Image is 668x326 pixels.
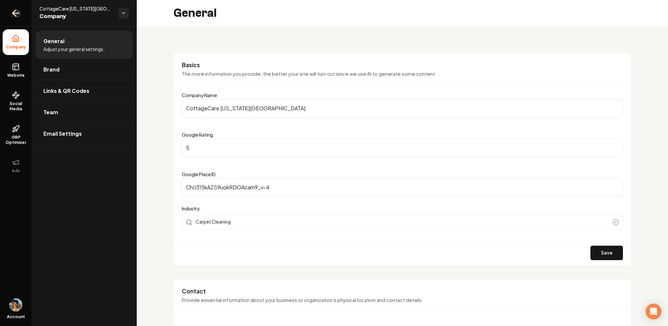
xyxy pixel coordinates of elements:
[43,87,89,95] span: Links & QR Codes
[5,73,27,78] span: Website
[182,287,623,295] h3: Contact
[39,5,113,12] span: CottageCare [US_STATE][GEOGRAPHIC_DATA]
[3,58,29,83] a: Website
[3,44,29,50] span: Company
[43,37,64,45] span: General
[182,171,216,177] label: Google Place ID
[43,66,60,73] span: Brand
[43,108,58,116] span: Team
[36,59,133,80] a: Brand
[7,314,25,319] span: Account
[9,298,22,312] img: Aditya Nair
[182,61,623,69] h3: Basics
[36,123,133,144] a: Email Settings
[43,46,105,52] span: Adjust your general settings.
[39,12,113,21] span: Company
[3,120,29,150] a: GBP Optimizer
[3,101,29,112] span: Social Media
[3,135,29,145] span: GBP Optimizer
[174,7,217,20] h2: General
[646,304,661,319] div: Open Intercom Messenger
[9,298,22,312] button: Open user button
[182,99,623,118] input: Company Name
[3,86,29,117] a: Social Media
[182,139,623,157] input: Google Rating
[43,130,82,138] span: Email Settings
[182,92,217,98] label: Company Name
[3,153,29,179] button: Ads
[36,102,133,123] a: Team
[182,132,213,138] label: Google Rating
[182,204,623,212] label: Industry
[590,246,623,260] button: Save
[9,168,23,174] span: Ads
[182,178,623,197] input: Google Place ID
[182,296,623,304] p: Provide essential information about your business or organization's physical location and contact...
[36,80,133,101] a: Links & QR Codes
[182,70,623,78] p: The more information you provide, the better your site will turn out since we use AI to generate ...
